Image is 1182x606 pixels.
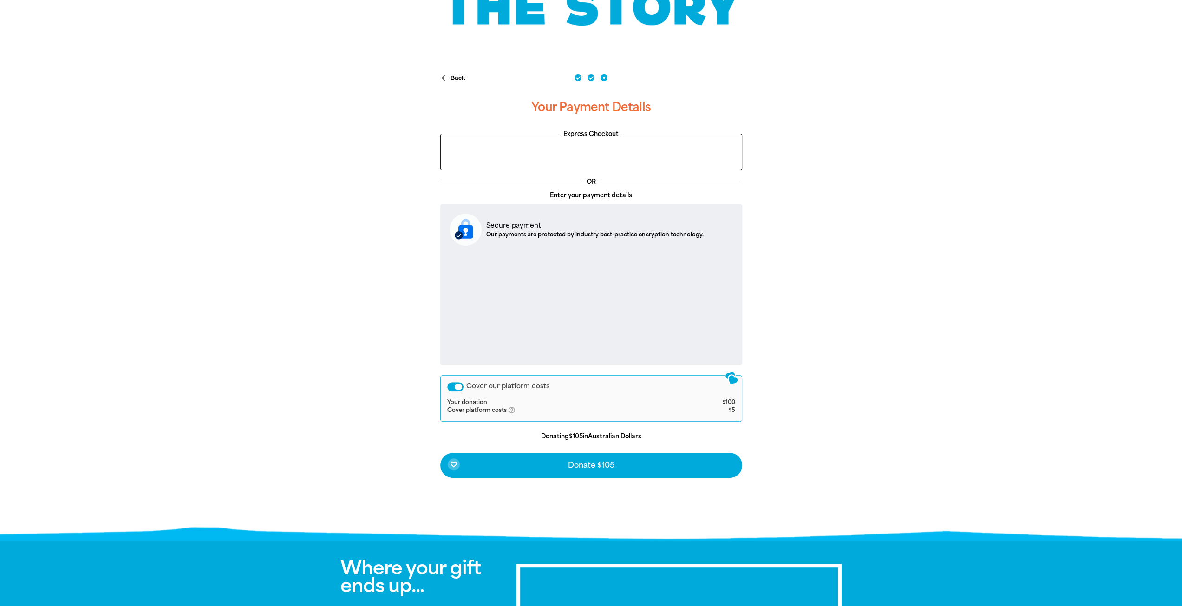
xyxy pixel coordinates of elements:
[559,130,623,139] legend: Express Checkout
[450,461,457,468] i: favorite_border
[689,406,735,415] td: $5
[340,557,481,597] span: Where your gift ends up...
[440,92,742,122] h3: Your Payment Details
[437,70,469,86] button: Back
[447,399,690,406] td: Your donation
[440,74,449,82] i: arrow_back
[689,399,735,406] td: $100
[569,433,583,440] b: $105
[445,139,737,164] iframe: PayPal-paypal
[448,253,735,357] iframe: Secure payment input frame
[588,74,594,81] button: Navigate to step 2 of 3 to enter your details
[568,462,614,469] span: Donate $105
[447,406,690,415] td: Cover platform costs
[582,177,601,187] p: OR
[508,406,523,414] i: help_outlined
[575,74,581,81] button: Navigate to step 1 of 3 to enter your donation amount
[440,453,742,478] button: favorite_borderDonate $105
[486,221,704,230] p: Secure payment
[486,230,704,239] p: Our payments are protected by industry best-practice encryption technology.
[440,432,742,441] p: Donating in Australian Dollars
[447,382,464,391] button: Cover our platform costs
[440,191,742,200] p: Enter your payment details
[601,74,607,81] button: Navigate to step 3 of 3 to enter your payment details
